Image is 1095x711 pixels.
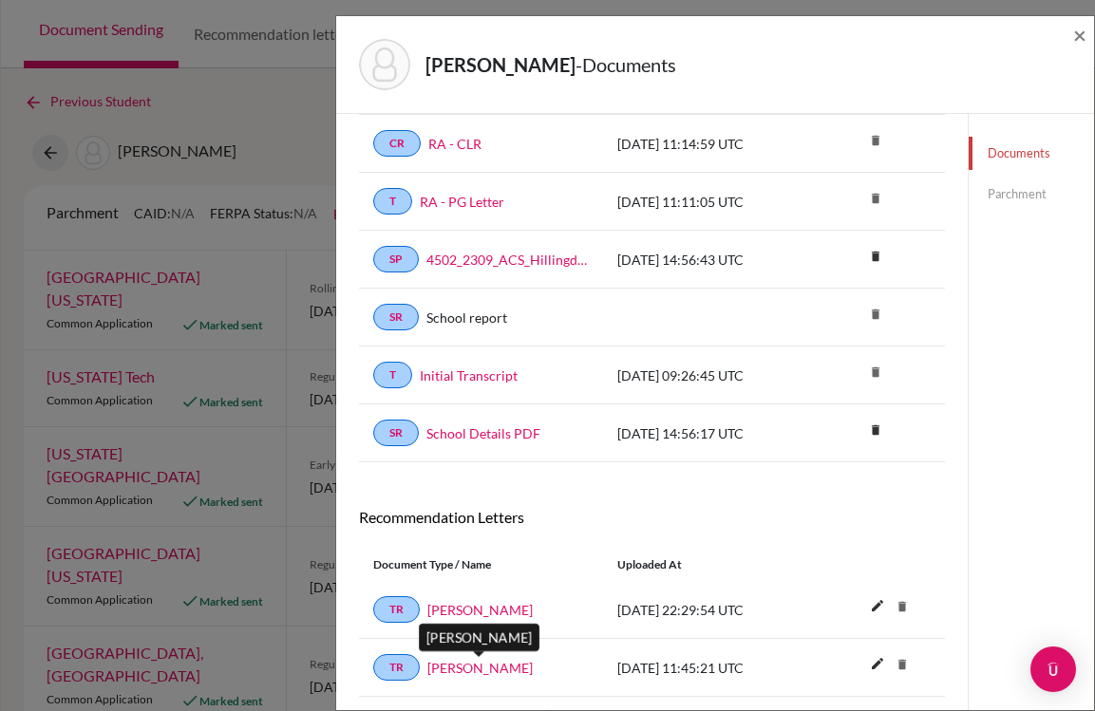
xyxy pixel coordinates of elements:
a: delete [861,245,890,271]
a: Initial Transcript [420,365,518,385]
a: Documents [969,137,1094,170]
div: [PERSON_NAME] [419,624,539,651]
span: - Documents [576,53,676,76]
button: edit [861,593,894,622]
i: edit [862,590,893,621]
i: delete [888,592,916,621]
i: delete [861,126,890,155]
a: School report [426,308,507,327]
i: delete [861,358,890,386]
a: T [373,188,412,215]
div: Uploaded at [603,556,799,573]
a: CR [373,130,421,157]
a: SR [373,420,419,446]
i: delete [888,650,916,679]
strong: [PERSON_NAME] [425,53,576,76]
span: [DATE] 22:29:54 UTC [617,602,744,618]
a: RA - CLR [428,134,481,154]
i: delete [861,184,890,213]
a: SR [373,304,419,330]
i: delete [861,300,890,328]
a: T [373,362,412,388]
a: Parchment [969,178,1094,211]
a: TR [373,654,420,681]
button: edit [861,651,894,680]
div: Document Type / Name [359,556,603,573]
h6: Recommendation Letters [359,508,945,526]
div: [DATE] 11:11:05 UTC [603,192,799,212]
span: × [1073,21,1086,48]
div: [DATE] 14:56:43 UTC [603,250,799,270]
span: [DATE] 11:45:21 UTC [617,660,744,676]
a: RA - PG Letter [420,192,504,212]
div: [DATE] 11:14:59 UTC [603,134,799,154]
a: SP [373,246,419,272]
i: delete [861,242,890,271]
a: delete [861,419,890,444]
i: delete [861,416,890,444]
a: TR [373,596,420,623]
a: [PERSON_NAME] [427,658,533,678]
div: [DATE] 09:26:45 UTC [603,365,799,385]
div: Open Intercom Messenger [1030,646,1076,692]
a: School Details PDF [426,423,540,443]
button: Close [1073,24,1086,47]
a: [PERSON_NAME] [427,600,533,620]
a: 4502_2309_ACS_Hillingdon-School-Profile_[DOMAIN_NAME]_wide [426,250,589,270]
i: edit [862,648,893,679]
div: [DATE] 14:56:17 UTC [603,423,799,443]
